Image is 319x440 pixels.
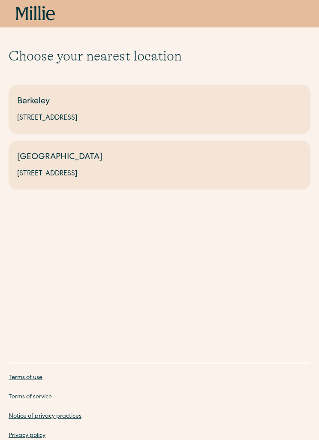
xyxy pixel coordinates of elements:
[9,48,310,64] h1: Choose your nearest location
[17,95,302,108] div: Berkeley
[9,374,42,383] a: Terms of use
[9,393,52,402] a: Terms of service
[9,412,81,421] a: Notice of privacy practices
[9,141,310,190] a: [GEOGRAPHIC_DATA][STREET_ADDRESS]
[9,85,310,134] a: Berkeley[STREET_ADDRESS]
[17,169,302,179] div: [STREET_ADDRESS]
[17,113,302,124] div: [STREET_ADDRESS]
[17,151,302,164] div: [GEOGRAPHIC_DATA]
